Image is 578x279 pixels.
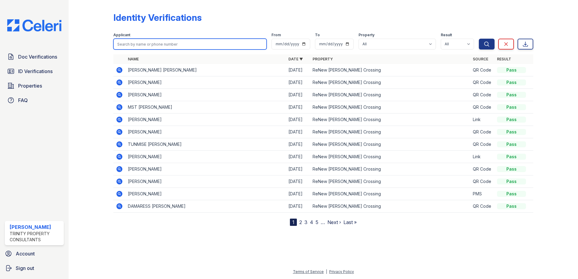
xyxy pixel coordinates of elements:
[470,64,495,76] td: QR Code
[497,129,526,135] div: Pass
[5,65,64,77] a: ID Verifications
[286,126,310,138] td: [DATE]
[286,163,310,175] td: [DATE]
[125,89,286,101] td: [PERSON_NAME]
[310,163,471,175] td: ReNew [PERSON_NAME] Crossing
[125,200,286,213] td: DAMARESS [PERSON_NAME]
[286,101,310,114] td: [DATE]
[497,104,526,110] div: Pass
[497,79,526,85] div: Pass
[470,114,495,126] td: Link
[359,33,375,37] label: Property
[113,39,267,50] input: Search by name or phone number
[125,64,286,76] td: [PERSON_NAME] [PERSON_NAME]
[125,126,286,138] td: [PERSON_NAME]
[470,175,495,188] td: QR Code
[286,200,310,213] td: [DATE]
[16,265,34,272] span: Sign out
[10,223,61,231] div: [PERSON_NAME]
[310,126,471,138] td: ReNew [PERSON_NAME] Crossing
[473,57,488,61] a: Source
[343,219,357,225] a: Last »
[125,175,286,188] td: [PERSON_NAME]
[293,269,324,274] a: Terms of Service
[18,97,28,104] span: FAQ
[470,138,495,151] td: QR Code
[125,163,286,175] td: [PERSON_NAME]
[497,178,526,184] div: Pass
[125,114,286,126] td: [PERSON_NAME]
[304,219,307,225] a: 3
[125,76,286,89] td: [PERSON_NAME]
[497,67,526,73] div: Pass
[288,57,303,61] a: Date ▼
[2,248,66,260] a: Account
[470,76,495,89] td: QR Code
[16,250,35,257] span: Account
[497,154,526,160] div: Pass
[128,57,139,61] a: Name
[326,269,327,274] div: |
[18,53,57,60] span: Doc Verifications
[299,219,302,225] a: 2
[310,64,471,76] td: ReNew [PERSON_NAME] Crossing
[125,101,286,114] td: MST [PERSON_NAME]
[315,33,320,37] label: To
[310,138,471,151] td: ReNew [PERSON_NAME] Crossing
[310,175,471,188] td: ReNew [PERSON_NAME] Crossing
[125,188,286,200] td: [PERSON_NAME]
[286,114,310,126] td: [DATE]
[125,151,286,163] td: [PERSON_NAME]
[310,219,313,225] a: 4
[290,219,297,226] div: 1
[470,151,495,163] td: Link
[470,200,495,213] td: QR Code
[286,188,310,200] td: [DATE]
[5,51,64,63] a: Doc Verifications
[310,114,471,126] td: ReNew [PERSON_NAME] Crossing
[497,166,526,172] div: Pass
[329,269,354,274] a: Privacy Policy
[18,82,42,89] span: Properties
[497,57,511,61] a: Result
[113,33,130,37] label: Applicant
[327,219,341,225] a: Next ›
[286,138,310,151] td: [DATE]
[497,203,526,209] div: Pass
[497,92,526,98] div: Pass
[497,191,526,197] div: Pass
[5,94,64,106] a: FAQ
[125,138,286,151] td: TUNMISE [PERSON_NAME]
[470,163,495,175] td: QR Code
[497,141,526,147] div: Pass
[470,126,495,138] td: QR Code
[316,219,318,225] a: 5
[321,219,325,226] span: …
[441,33,452,37] label: Result
[2,19,66,31] img: CE_Logo_Blue-a8612792a0a2168367f1c8372b55b34899dd931a85d93a1a3d3e32e68fde9ad4.png
[18,68,53,75] span: ID Verifications
[313,57,333,61] a: Property
[470,188,495,200] td: PMS
[286,76,310,89] td: [DATE]
[2,262,66,274] a: Sign out
[286,151,310,163] td: [DATE]
[310,188,471,200] td: ReNew [PERSON_NAME] Crossing
[310,76,471,89] td: ReNew [PERSON_NAME] Crossing
[286,175,310,188] td: [DATE]
[286,89,310,101] td: [DATE]
[470,89,495,101] td: QR Code
[113,12,202,23] div: Identity Verifications
[286,64,310,76] td: [DATE]
[5,80,64,92] a: Properties
[497,117,526,123] div: Pass
[310,89,471,101] td: ReNew [PERSON_NAME] Crossing
[470,101,495,114] td: QR Code
[10,231,61,243] div: Trinity Property Consultants
[310,151,471,163] td: ReNew [PERSON_NAME] Crossing
[310,101,471,114] td: ReNew [PERSON_NAME] Crossing
[271,33,281,37] label: From
[310,200,471,213] td: ReNew [PERSON_NAME] Crossing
